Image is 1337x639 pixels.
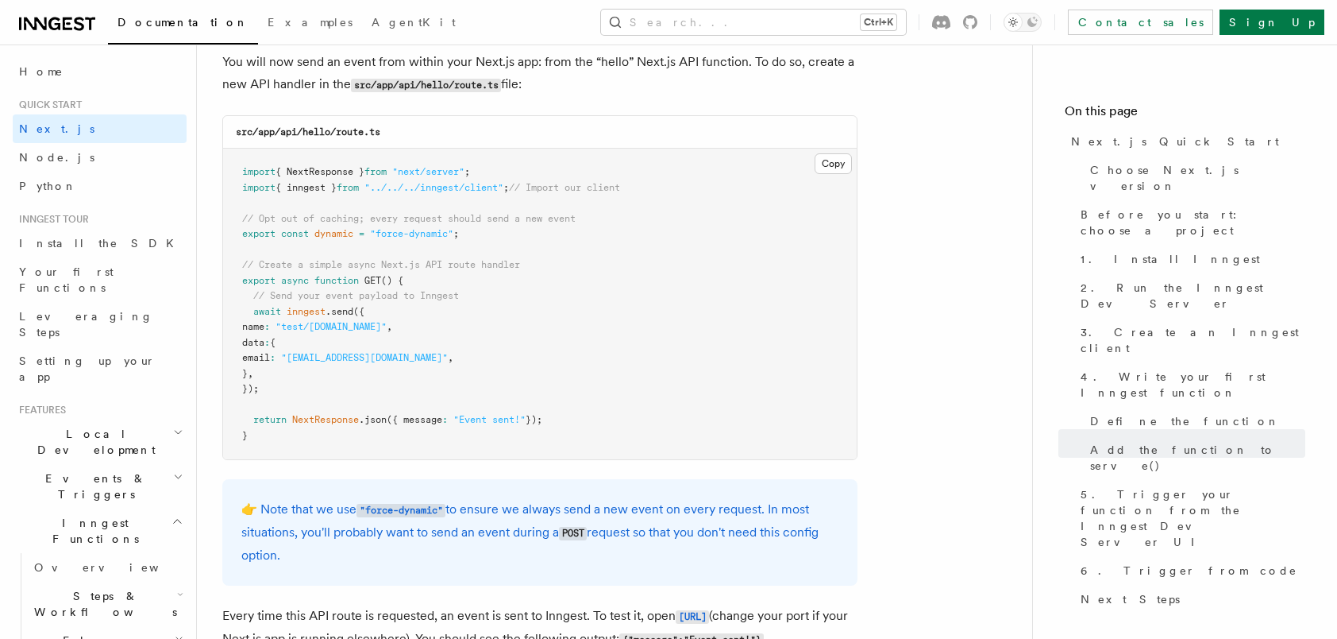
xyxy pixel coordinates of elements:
span: Examples [268,16,353,29]
span: inngest [287,306,326,317]
p: You will now send an event from within your Next.js app: from the “hello” Next.js API function. T... [222,51,857,96]
span: 3. Create an Inngest client [1081,324,1305,356]
code: src/app/api/hello/route.ts [351,79,501,92]
p: 👉 Note that we use to ensure we always send a new event on every request. In most situations, you... [241,498,838,567]
span: : [442,414,448,425]
a: Python [13,172,187,200]
span: await [253,306,281,317]
span: // Send your event payload to Inngest [253,290,459,301]
span: Leveraging Steps [19,310,153,339]
span: "[EMAIL_ADDRESS][DOMAIN_NAME]" [281,352,448,363]
a: 6. Trigger from code [1074,556,1305,585]
a: Next.js [13,114,187,143]
a: 2. Run the Inngest Dev Server [1074,273,1305,318]
a: Examples [258,5,362,43]
span: "test/[DOMAIN_NAME]" [275,321,387,332]
span: export [242,228,275,239]
span: { [270,337,275,348]
a: Choose Next.js version [1084,156,1305,200]
span: "next/server" [392,166,464,177]
a: Node.js [13,143,187,172]
span: Inngest Functions [13,515,171,547]
span: data [242,337,264,348]
span: // Import our client [509,182,620,193]
a: Install the SDK [13,229,187,258]
span: Next.js Quick Start [1071,134,1279,149]
span: Next Steps [1081,591,1180,607]
span: ; [453,228,459,239]
span: Your first Functions [19,265,114,294]
span: .json [359,414,387,425]
span: Setting up your app [19,354,156,383]
span: ({ message [387,414,442,425]
span: Python [19,180,77,192]
span: Quick start [13,99,82,111]
span: Overview [34,561,198,574]
button: Local Development [13,420,187,464]
span: 4. Write your first Inngest function [1081,369,1305,401]
span: Choose Next.js version [1090,162,1305,194]
span: } [242,430,248,441]
span: = [359,228,364,239]
span: async [281,275,309,286]
a: AgentKit [362,5,465,43]
a: 4. Write your first Inngest function [1074,362,1305,407]
span: : [270,352,275,363]
span: 6. Trigger from code [1081,563,1297,579]
span: , [448,352,453,363]
button: Toggle dark mode [1004,13,1042,32]
a: Leveraging Steps [13,302,187,347]
span: Inngest tour [13,213,89,226]
a: Next.js Quick Start [1065,127,1305,156]
button: Copy [815,153,852,174]
span: AgentKit [372,16,456,29]
span: NextResponse [292,414,359,425]
span: ; [464,166,470,177]
button: Inngest Functions [13,509,187,553]
span: .send [326,306,353,317]
a: Home [13,57,187,86]
span: ; [503,182,509,193]
span: Features [13,404,66,416]
span: }); [526,414,542,425]
span: ({ [353,306,364,317]
span: , [387,321,392,332]
a: 5. Trigger your function from the Inngest Dev Server UI [1074,480,1305,556]
button: Steps & Workflows [28,582,187,626]
span: dynamic [314,228,353,239]
code: [URL] [676,610,709,624]
button: Search...Ctrl+K [601,10,906,35]
span: { inngest } [275,182,337,193]
span: function [314,275,359,286]
span: from [364,166,387,177]
span: } [242,368,248,379]
span: Local Development [13,426,173,458]
span: "../../../inngest/client" [364,182,503,193]
code: POST [559,527,587,540]
span: Events & Triggers [13,471,173,502]
h4: On this page [1065,102,1305,127]
span: import [242,182,275,193]
a: 1. Install Inngest [1074,245,1305,273]
a: Contact sales [1068,10,1213,35]
span: 1. Install Inngest [1081,251,1260,267]
span: GET [364,275,381,286]
span: "force-dynamic" [370,228,453,239]
a: Define the function [1084,407,1305,436]
span: Add the function to serve() [1090,442,1305,474]
span: 2. Run the Inngest Dev Server [1081,280,1305,312]
span: 5. Trigger your function from the Inngest Dev Server UI [1081,486,1305,550]
span: "Event sent!" [453,414,526,425]
span: : [264,337,270,348]
a: Before you start: choose a project [1074,200,1305,245]
span: name [242,321,264,332]
span: const [281,228,309,239]
span: return [253,414,287,425]
a: Documentation [108,5,258,45]
span: // Opt out of caching; every request should send a new event [242,213,576,224]
span: Home [19,64,64,79]
a: Add the function to serve() [1084,436,1305,480]
span: { NextResponse } [275,166,364,177]
kbd: Ctrl+K [861,14,896,30]
span: email [242,352,270,363]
